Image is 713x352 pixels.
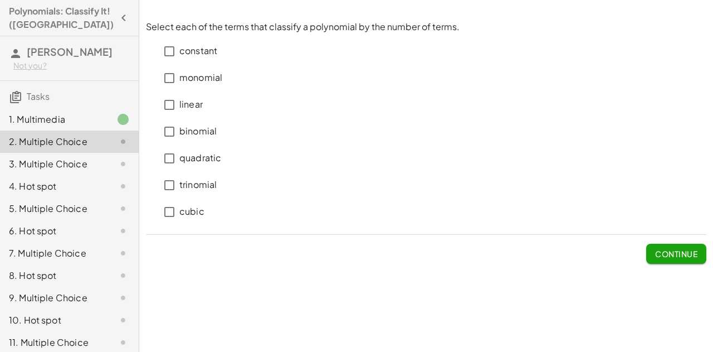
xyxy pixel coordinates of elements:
div: 11. Multiple Choice [9,336,99,349]
p: trinomial [179,179,217,191]
div: 7. Multiple Choice [9,247,99,260]
i: Task finished. [116,113,130,126]
h4: Polynomials: Classify It! ([GEOGRAPHIC_DATA]) [9,4,114,31]
div: 8. Hot spot [9,269,99,282]
span: Continue [655,249,697,259]
span: [PERSON_NAME] [27,45,113,58]
div: 9. Multiple Choice [9,291,99,305]
i: Task not started. [116,224,130,238]
p: Select each of the terms that classify a polynomial by the number of terms. [146,21,706,33]
div: 6. Hot spot [9,224,99,238]
i: Task not started. [116,291,130,305]
div: 2. Multiple Choice [9,135,99,148]
p: quadratic [179,152,221,165]
p: linear [179,98,203,111]
p: monomial [179,71,222,84]
i: Task not started. [116,180,130,193]
i: Task not started. [116,202,130,215]
p: cubic [179,205,204,218]
div: 1. Multimedia [9,113,99,126]
p: constant [179,45,217,57]
span: Tasks [27,90,50,102]
i: Task not started. [116,269,130,282]
i: Task not started. [116,247,130,260]
i: Task not started. [116,135,130,148]
div: 10. Hot spot [9,314,99,327]
div: 4. Hot spot [9,180,99,193]
div: Not you? [13,60,130,71]
div: 5. Multiple Choice [9,202,99,215]
i: Task not started. [116,314,130,327]
i: Task not started. [116,336,130,349]
button: Continue [646,244,706,264]
i: Task not started. [116,157,130,171]
div: 3. Multiple Choice [9,157,99,171]
p: binomial [179,125,217,138]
